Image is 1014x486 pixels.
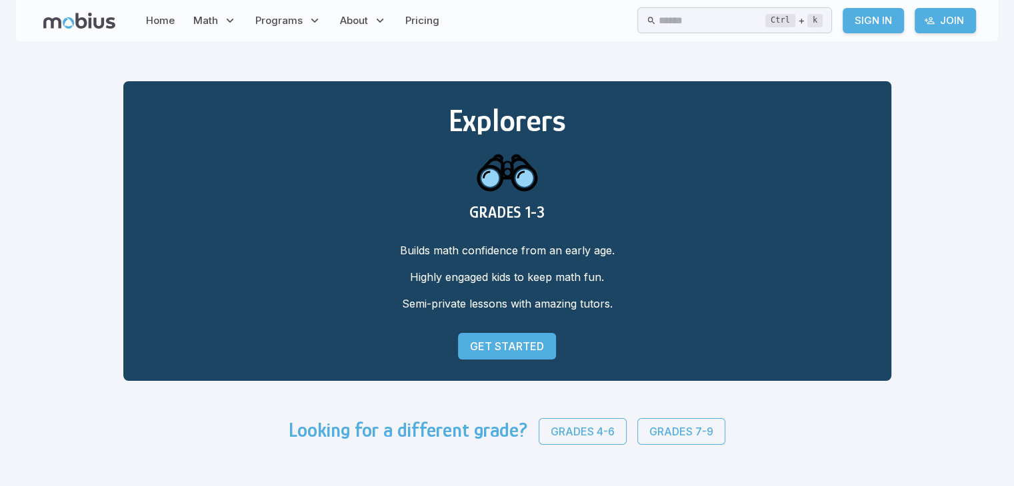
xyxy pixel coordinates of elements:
[637,418,725,445] a: Grades 7-9
[915,8,976,33] a: Join
[843,8,904,33] a: Sign In
[765,13,823,29] div: +
[551,423,615,439] p: Grades 4-6
[145,203,870,221] h3: GRADES 1-3
[340,13,368,28] span: About
[145,269,870,285] p: Highly engaged kids to keep math fun.
[142,5,179,36] a: Home
[193,13,218,28] span: Math
[401,5,443,36] a: Pricing
[649,423,713,439] p: Grades 7-9
[145,296,870,312] p: Semi-private lessons with amazing tutors.
[255,13,303,28] span: Programs
[765,14,795,27] kbd: Ctrl
[145,242,870,258] p: Builds math confidence from an early age.
[470,338,544,354] p: Get Started
[289,418,528,445] h3: Looking for a different grade?
[807,14,823,27] kbd: k
[539,418,627,445] a: Grades 4-6
[458,333,556,360] a: Get Started
[475,138,539,203] img: explorers icon
[145,103,870,138] h2: Explorers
